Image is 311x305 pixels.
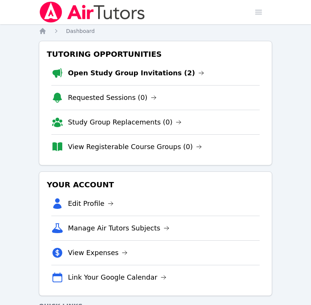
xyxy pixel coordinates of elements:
a: Manage Air Tutors Subjects [68,223,169,233]
span: Dashboard [66,28,95,34]
nav: Breadcrumb [39,27,272,35]
h3: Your Account [45,178,266,191]
a: Requested Sessions (0) [68,92,157,103]
h3: Tutoring Opportunities [45,47,266,61]
a: Dashboard [66,27,95,35]
img: Air Tutors [39,2,146,23]
a: View Expenses [68,247,128,258]
a: Open Study Group Invitations (2) [68,68,204,78]
a: Link Your Google Calendar [68,272,166,283]
a: Edit Profile [68,198,114,209]
a: View Registerable Course Groups (0) [68,142,202,152]
a: Study Group Replacements (0) [68,117,182,128]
